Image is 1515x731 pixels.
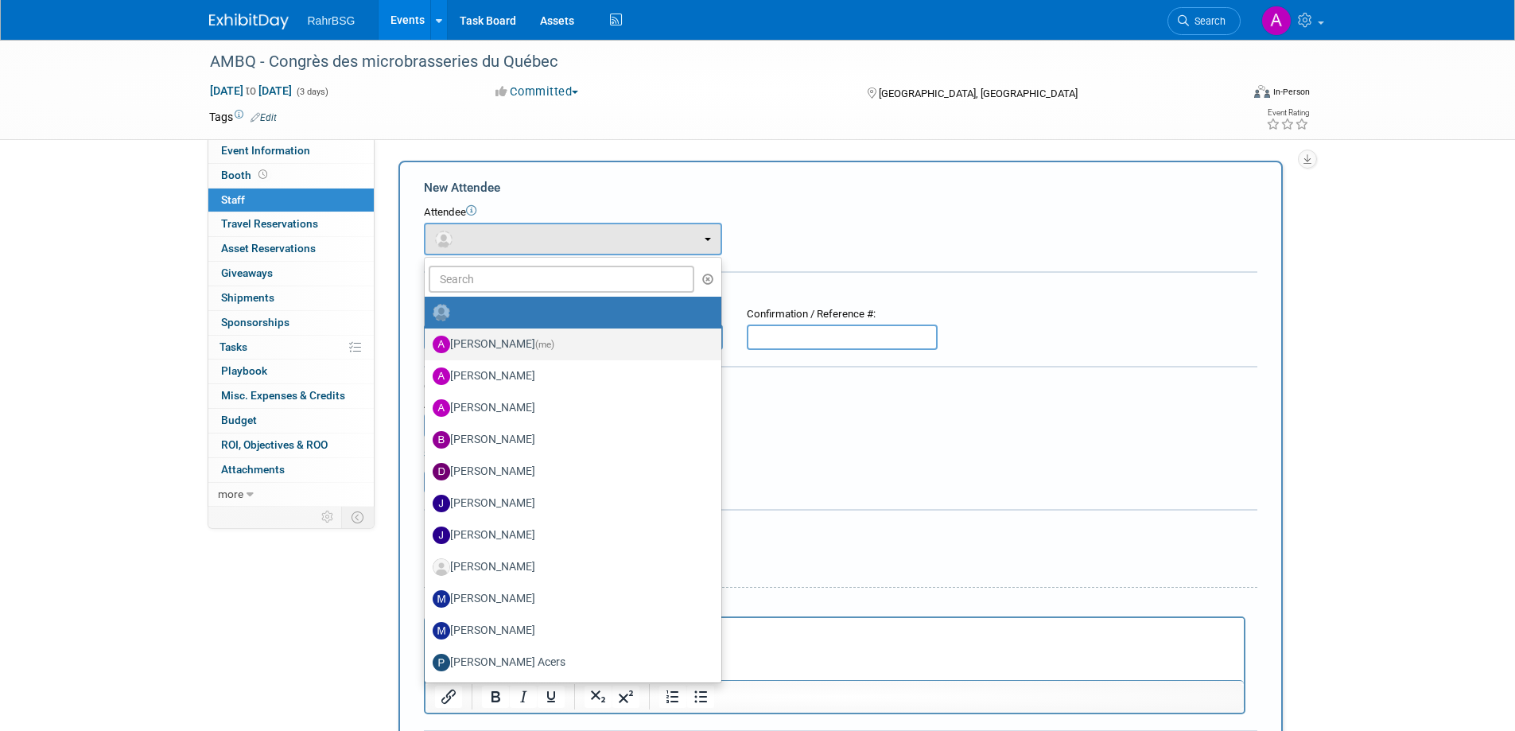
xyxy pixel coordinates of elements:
a: Attachments [208,458,374,482]
div: In-Person [1272,86,1310,98]
span: Travel Reservations [221,217,318,230]
button: Numbered list [659,686,686,708]
button: Committed [490,84,585,100]
span: Asset Reservations [221,242,316,255]
span: (3 days) [295,87,328,97]
img: M.jpg [433,590,450,608]
span: (me) [535,339,554,350]
button: Bold [482,686,509,708]
img: A.jpg [433,336,450,353]
td: Tags [209,109,277,125]
img: A.jpg [433,367,450,385]
a: Staff [208,189,374,212]
span: Giveaways [221,266,273,279]
img: D.jpg [433,463,450,480]
label: [PERSON_NAME] [433,332,705,357]
label: [PERSON_NAME] [433,554,705,580]
img: Associate-Profile-5.png [433,558,450,576]
img: P.jpg [433,654,450,671]
span: more [218,488,243,500]
button: Superscript [612,686,639,708]
span: Misc. Expenses & Credits [221,389,345,402]
span: Attachments [221,463,285,476]
span: [DATE] [DATE] [209,84,293,98]
img: J.jpg [433,527,450,544]
div: Attendee [424,205,1257,220]
img: Anna-Lisa Brewer [1261,6,1292,36]
label: [PERSON_NAME] [433,427,705,453]
a: Booth [208,164,374,188]
a: Misc. Expenses & Credits [208,384,374,408]
input: Search [429,266,695,293]
span: RahrBSG [308,14,355,27]
iframe: Rich Text Area [425,618,1244,680]
a: Playbook [208,360,374,383]
span: Playbook [221,364,267,377]
a: Travel Reservations [208,212,374,236]
label: [PERSON_NAME] [433,618,705,644]
span: Booth not reserved yet [255,169,270,181]
button: Underline [538,686,565,708]
a: Search [1167,7,1241,35]
label: [PERSON_NAME] [433,459,705,484]
span: Sponsorships [221,316,289,329]
div: Event Rating [1266,109,1309,117]
label: [PERSON_NAME] [433,395,705,421]
td: Toggle Event Tabs [341,507,374,527]
label: [PERSON_NAME] [433,491,705,516]
a: Tasks [208,336,374,360]
a: Shipments [208,286,374,310]
button: Insert/edit link [435,686,462,708]
img: ExhibitDay [209,14,289,29]
img: M.jpg [433,622,450,640]
img: Format-Inperson.png [1254,85,1270,98]
span: ROI, Objectives & ROO [221,438,328,451]
label: [PERSON_NAME] Acers [433,650,705,675]
button: Subscript [585,686,612,708]
span: Event Information [221,144,310,157]
span: [GEOGRAPHIC_DATA], [GEOGRAPHIC_DATA] [879,87,1078,99]
a: Sponsorships [208,311,374,335]
td: Personalize Event Tab Strip [314,507,342,527]
div: AMBQ - Congrès des microbrasseries du Québec [204,48,1217,76]
span: Search [1189,15,1226,27]
div: Confirmation / Reference #: [747,307,938,322]
span: to [243,84,258,97]
div: Misc. Attachments & Notes [424,521,1257,537]
label: [PERSON_NAME] [433,364,705,389]
img: Unassigned-User-Icon.png [433,304,450,321]
a: Asset Reservations [208,237,374,261]
label: [PERSON_NAME] [433,523,705,548]
div: Registration / Ticket Info (optional) [424,283,1257,299]
span: Staff [221,193,245,206]
div: Event Format [1147,83,1311,107]
img: B.jpg [433,431,450,449]
img: J.jpg [433,495,450,512]
a: Giveaways [208,262,374,286]
div: Notes [424,599,1245,614]
span: Booth [221,169,270,181]
span: Budget [221,414,257,426]
label: [PERSON_NAME] [433,586,705,612]
button: Bullet list [687,686,714,708]
div: Cost: [424,379,1257,395]
a: more [208,483,374,507]
span: Shipments [221,291,274,304]
a: Budget [208,409,374,433]
a: Edit [251,112,277,123]
span: Tasks [219,340,247,353]
a: Event Information [208,139,374,163]
button: Italic [510,686,537,708]
div: New Attendee [424,179,1257,196]
img: A.jpg [433,399,450,417]
a: ROI, Objectives & ROO [208,434,374,457]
